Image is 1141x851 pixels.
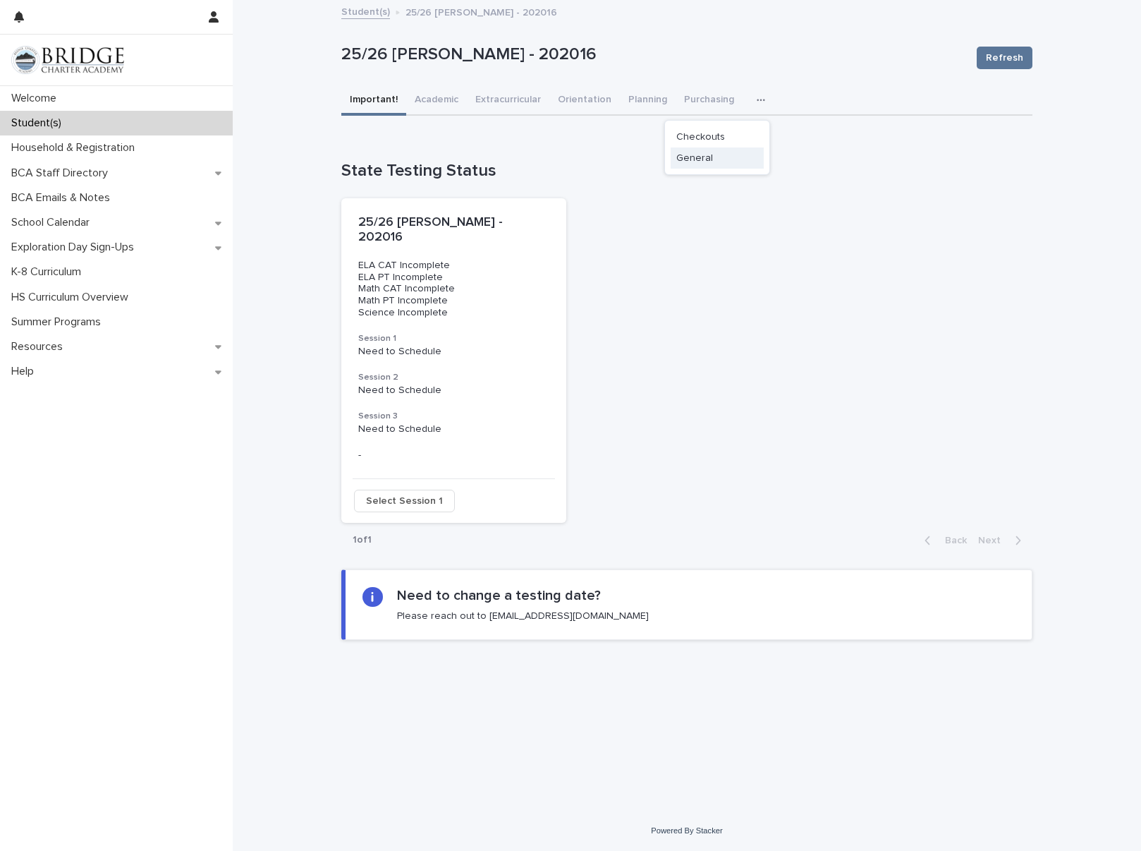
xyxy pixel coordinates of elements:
[341,523,383,557] p: 1 of 1
[977,47,1032,69] button: Refresh
[397,610,649,622] p: Please reach out to [EMAIL_ADDRESS][DOMAIN_NAME]
[341,3,390,19] a: Student(s)
[6,291,140,304] p: HS Curriculum Overview
[6,365,45,378] p: Help
[11,46,124,74] img: V1C1m3IdTEidaUdm9Hs0
[341,198,566,523] a: 25/26 [PERSON_NAME] - 202016ELA CAT Incomplete ELA PT Incomplete Math CAT Incomplete Math PT Inco...
[6,340,74,354] p: Resources
[358,423,549,435] p: Need to Schedule
[6,141,146,155] p: Household & Registration
[358,333,549,344] h3: Session 1
[620,86,676,116] button: Planning
[341,44,965,65] p: 25/26 [PERSON_NAME] - 202016
[6,191,121,205] p: BCA Emails & Notes
[6,315,112,329] p: Summer Programs
[354,490,455,512] button: Select Session 1
[358,385,549,397] p: Need to Schedule
[341,86,406,116] button: Important!
[6,241,145,254] p: Exploration Day Sign-Ups
[405,4,557,19] p: 25/26 [PERSON_NAME] - 202016
[358,216,506,244] span: 25/26 [PERSON_NAME] - 202016
[358,346,549,358] p: Need to Schedule
[549,86,620,116] button: Orientation
[986,51,1023,65] span: Refresh
[358,260,549,319] p: ELA CAT Incomplete ELA PT Incomplete Math CAT Incomplete Math PT Incomplete Science Incomplete
[978,536,1009,545] span: Next
[358,411,549,422] h3: Session 3
[676,132,725,142] span: Checkouts
[6,167,119,180] p: BCA Staff Directory
[341,161,1032,181] h1: State Testing Status
[6,216,101,229] p: School Calendar
[467,86,549,116] button: Extracurricular
[913,534,972,547] button: Back
[366,494,443,508] span: Select Session 1
[6,116,73,130] p: Student(s)
[397,587,601,604] h2: Need to change a testing date?
[972,534,1032,547] button: Next
[358,449,549,461] p: -
[676,86,743,116] button: Purchasing
[358,372,549,383] h3: Session 2
[936,536,967,545] span: Back
[6,265,92,279] p: K-8 Curriculum
[6,92,68,105] p: Welcome
[406,86,467,116] button: Academic
[651,826,722,835] a: Powered By Stacker
[676,153,713,163] span: General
